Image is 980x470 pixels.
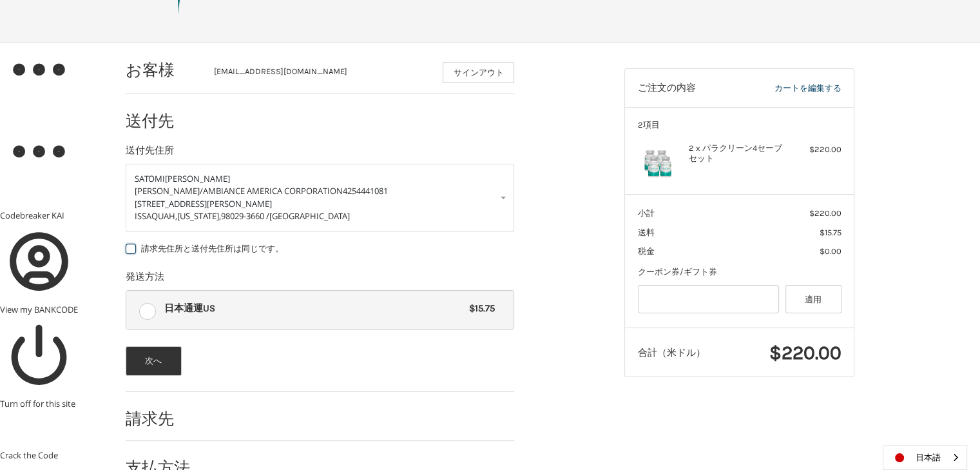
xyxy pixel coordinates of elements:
[638,347,706,358] span: 合計（米ドル）
[809,208,841,218] span: $220.00
[126,143,174,164] legend: 送付先住所
[638,266,841,279] div: クーポン券/ギフト券
[135,173,165,184] span: SATOMI
[638,246,655,256] span: 税金
[30,411,49,430] img: tHpM1yUaNeRpvNZA00+lEaQxYogixVBFiuCLFYEWawIslgRZLEiyGJFkMWKIIsVQRYrgn8AiRa2BtrOgaUAAAAASUVORK5CYII=
[126,111,201,131] h2: 送付先
[732,82,841,95] a: カートを編集する
[343,185,388,197] span: 4254441081
[820,228,841,237] span: $15.75
[126,164,514,232] a: Enter or select a different address
[638,228,655,237] span: 送料
[638,208,655,218] span: 小計
[269,210,350,222] span: [GEOGRAPHIC_DATA]
[883,445,967,470] aside: Language selected: 日本語
[883,446,966,469] a: 日本語
[791,143,841,156] div: $220.00
[820,246,841,256] span: $0.00
[135,210,177,222] span: ISSAQUAH,
[689,143,787,164] h4: 2 x パラクリーン4セーブセット
[126,409,201,429] h2: 請求先
[126,244,514,254] label: 請求先住所と送付先住所は同じです。
[135,185,343,197] span: [PERSON_NAME]/AMBIANCE AMERICA CORPORATION
[126,269,164,290] legend: 発送方法
[769,341,841,364] span: $220.00
[638,120,841,130] h3: 2項目
[463,301,495,316] span: $15.75
[214,65,430,83] div: [EMAIL_ADDRESS][DOMAIN_NAME]
[785,285,841,314] button: 適用
[135,198,272,210] span: [STREET_ADDRESS][PERSON_NAME]
[443,62,514,83] button: サインアウト
[638,82,733,95] h3: ご注文の内容
[638,285,780,314] input: Gift Certificate or Coupon Code
[32,194,47,210] img: nkSnSEy9oQAAAABJRU5ErkJggg==
[126,346,182,376] button: 次へ
[126,60,201,80] h2: お客様
[165,173,230,184] span: [PERSON_NAME]
[177,210,221,222] span: [US_STATE],
[883,445,967,470] div: Language
[221,210,269,222] span: 98029-3660 /
[164,301,463,316] span: 日本通運US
